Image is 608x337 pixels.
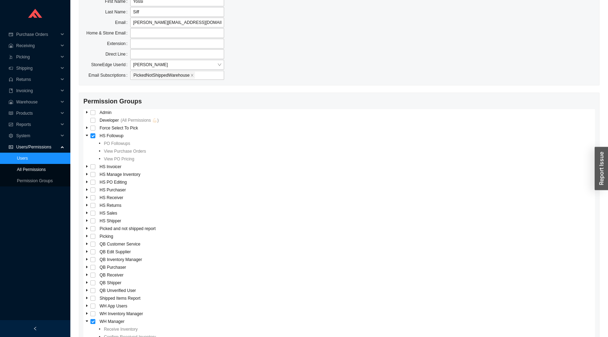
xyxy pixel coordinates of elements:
span: HS Shipper [100,218,121,223]
span: close [190,74,194,78]
span: setting [8,134,13,138]
span: caret-down [85,304,89,307]
span: ( All Permissions 💪🏻 ) [121,118,159,123]
span: credit-card [8,32,13,37]
span: caret-down [85,188,89,191]
span: QB Shipper [100,280,121,285]
span: View PO Pricing [104,157,134,161]
span: caret-down [85,296,89,300]
span: PO Followups [104,141,130,146]
span: idcard [8,145,13,149]
span: caret-down [85,196,89,199]
label: Extension [107,39,130,49]
span: Products [16,108,58,119]
span: Returns [16,74,58,85]
span: caret-down [85,250,89,253]
span: Developer [100,118,119,123]
span: HS Returns [100,203,121,208]
span: Invoicing [16,85,58,96]
label: Direct Line [106,49,131,59]
span: caret-down [85,312,89,315]
span: Picking [100,234,113,239]
span: QB Unverified User [100,288,136,293]
span: HS Manage Inventory [100,172,140,177]
span: QB Edit Supplier [100,249,131,254]
span: • [99,141,100,146]
span: Shipping [16,63,58,74]
span: HS Purchaser [100,187,126,192]
a: Users [17,156,28,161]
span: caret-down [85,273,89,276]
span: PickedNotShippedWarehouse [133,72,190,78]
span: caret-down [85,227,89,230]
span: HS Receiver [100,195,123,200]
span: book [8,89,13,93]
span: WH App Users [100,304,127,309]
a: Permission Groups [17,178,53,183]
span: • [99,149,100,154]
span: caret-down [85,242,89,246]
span: caret-down [85,180,89,184]
span: Reports [16,119,58,130]
h4: Permission Groups [83,97,595,106]
span: Users/Permissions [16,141,58,153]
span: caret-down [85,234,89,238]
span: View Purchase Orders [104,149,146,154]
label: Email [115,18,130,27]
span: read [8,111,13,115]
span: caret-down [85,110,89,114]
span: HS Invoicer [100,164,121,169]
label: Home & Stone Email [87,28,131,38]
a: All Permissions [17,167,46,172]
span: caret-down [85,265,89,269]
span: Receiving [16,40,58,51]
span: caret-down [85,126,89,129]
span: Warehouse [16,96,58,108]
label: Email Subscriptions [89,70,131,80]
span: caret-down [85,281,89,284]
span: Admin [100,110,112,115]
span: QB Customer Service [100,242,140,247]
span: Picked and not shipped report [100,226,156,231]
label: StoneEdge UserId [91,60,130,70]
span: caret-down [85,219,89,222]
span: PickedNotShippedWarehouse [132,72,195,79]
span: Yossi Siff [133,60,221,69]
span: QB Receiver [100,273,123,278]
span: WH Manager [100,319,125,324]
span: • [99,157,100,161]
span: Receive Inventory [104,327,138,332]
span: caret-down [85,257,89,261]
span: HS Followup [100,133,123,138]
span: caret-down [85,319,89,323]
span: left [33,326,37,331]
span: HS Sales [100,211,117,216]
span: caret-down [85,288,89,292]
span: QB Purchaser [100,265,126,270]
label: Last Name [105,7,130,17]
span: WH Inventory Manager [100,311,143,316]
span: Force Select To Pick [100,126,138,131]
span: System [16,130,58,141]
span: HS PO Editing [100,180,127,185]
span: customer-service [8,77,13,82]
span: Purchase Orders [16,29,58,40]
span: fund [8,122,13,127]
span: caret-down [85,165,89,168]
span: Shipped Items Report [100,296,140,301]
span: caret-down [85,134,89,137]
span: • [99,327,100,332]
span: caret-down [85,211,89,215]
span: Picking [16,51,58,63]
span: caret-down [85,172,89,176]
span: QB Inventory Manager [100,257,142,262]
span: caret-down [85,203,89,207]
